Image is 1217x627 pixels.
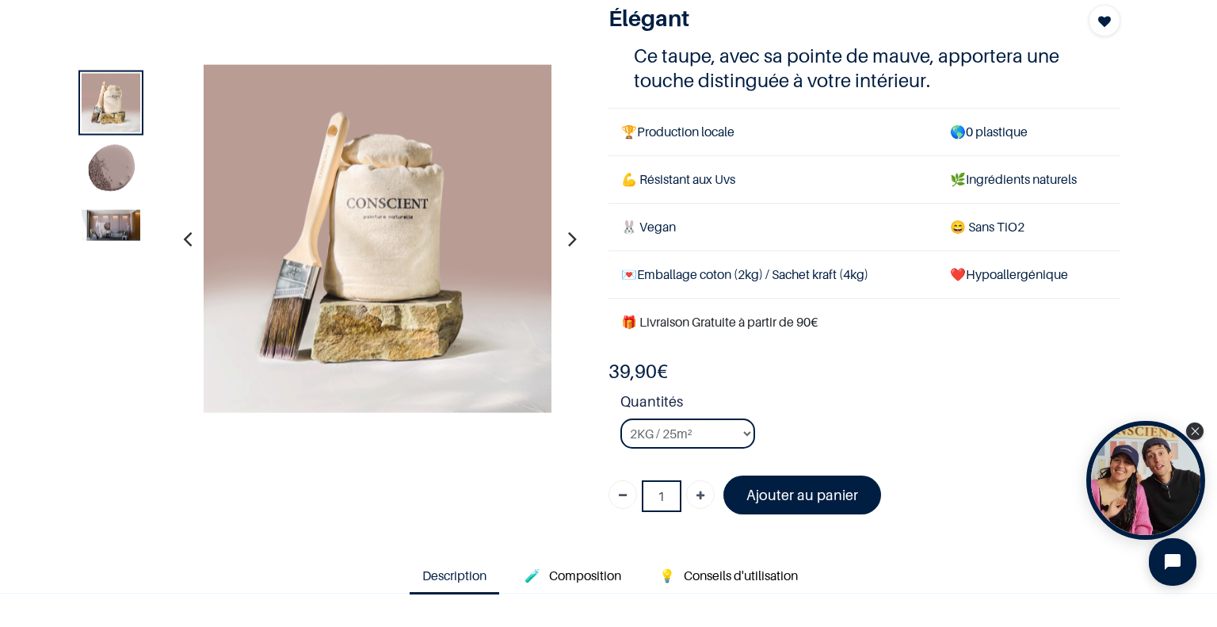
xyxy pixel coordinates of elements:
[937,155,1120,203] td: Ingrédients naturels
[634,44,1095,93] h4: Ce taupe, avec sa pointe de mauve, apportera une touche distinguée à votre intérieur.
[608,108,937,155] td: Production locale
[608,5,1043,32] h1: Élégant
[1135,525,1210,599] iframe: Tidio Chat
[621,124,637,140] span: 🏆
[746,487,858,503] font: Ajouter au panier
[1086,421,1205,540] div: Open Tolstoy
[1086,421,1205,540] div: Open Tolstoy widget
[937,108,1120,155] td: 0 plastique
[1186,422,1204,440] div: Close Tolstoy widget
[1086,421,1205,540] div: Tolstoy bubble widget
[204,64,552,413] img: Product image
[608,251,937,299] td: Emballage coton (2kg) / Sachet kraft (4kg)
[937,251,1120,299] td: ❤️Hypoallergénique
[1089,5,1120,36] button: Add to wishlist
[950,124,966,140] span: 🌎
[82,210,140,241] img: Product image
[608,360,657,383] span: 39,90
[620,391,1120,419] strong: Quantités
[608,360,668,383] b: €
[621,219,676,235] span: 🐰 Vegan
[684,568,798,583] span: Conseils d'utilisation
[525,568,540,583] span: 🧪
[608,480,637,509] a: Supprimer
[686,480,715,509] a: Ajouter
[659,568,675,583] span: 💡
[950,171,966,187] span: 🌿
[1098,12,1111,31] span: Add to wishlist
[621,314,818,330] font: 🎁 Livraison Gratuite à partir de 90€
[621,171,735,187] span: 💪 Résistant aux Uvs
[937,203,1120,250] td: ans TiO2
[723,476,881,514] a: Ajouter au panier
[82,142,140,201] img: Product image
[549,568,621,583] span: Composition
[82,74,140,132] img: Product image
[621,266,637,282] span: 💌
[950,219,975,235] span: 😄 S
[422,568,486,583] span: Description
